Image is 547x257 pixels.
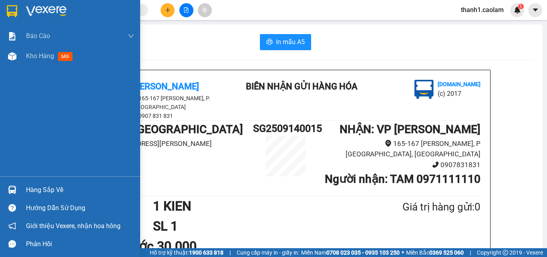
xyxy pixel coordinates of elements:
[406,248,464,257] span: Miền Bắc
[90,236,219,256] div: Chưa cước 30.000
[183,7,189,13] span: file-add
[503,250,508,255] span: copyright
[161,3,175,17] button: plus
[429,249,464,256] strong: 0369 525 060
[8,204,16,212] span: question-circle
[8,222,16,230] span: notification
[8,240,16,248] span: message
[438,89,481,99] li: (c) 2017
[10,52,45,89] b: [PERSON_NAME]
[189,249,223,256] strong: 1900 633 818
[90,138,253,149] li: [STREET_ADDRESS][PERSON_NAME]
[432,161,439,168] span: phone
[438,81,481,87] b: [DOMAIN_NAME]
[179,3,193,17] button: file-add
[454,5,510,15] span: thanh1.caolam
[470,248,471,257] span: |
[253,121,318,136] h1: SG2509140015
[246,81,358,91] b: BIÊN NHẬN GỬI HÀNG HÓA
[364,199,481,215] div: Giá trị hàng gửi: 0
[528,3,542,17] button: caret-down
[58,52,72,61] span: mới
[514,6,521,14] img: icon-new-feature
[90,123,243,136] b: GỬI : VP [GEOGRAPHIC_DATA]
[260,34,311,50] button: printerIn mẫu A5
[26,202,134,214] div: Hướng dẫn sử dụng
[318,138,481,160] li: 165-167 [PERSON_NAME], P [GEOGRAPHIC_DATA], [GEOGRAPHIC_DATA]
[276,37,305,47] span: In mẫu A5
[518,4,524,9] sup: 1
[132,81,199,91] b: [PERSON_NAME]
[153,196,364,216] h1: 1 KIEN
[67,30,110,37] b: [DOMAIN_NAME]
[8,52,16,61] img: warehouse-icon
[153,216,364,236] h1: SL 1
[8,186,16,194] img: warehouse-icon
[90,94,235,111] li: 165-167 [PERSON_NAME], P. [GEOGRAPHIC_DATA]
[385,140,392,147] span: environment
[301,248,400,257] span: Miền Nam
[90,111,235,120] li: 0907 831 831
[237,248,299,257] span: Cung cấp máy in - giấy in:
[519,4,522,9] span: 1
[67,38,110,48] li: (c) 2017
[202,7,207,13] span: aim
[229,248,231,257] span: |
[26,184,134,196] div: Hàng sắp về
[26,221,121,231] span: Giới thiệu Vexere, nhận hoa hồng
[7,5,17,17] img: logo-vxr
[128,33,134,39] span: down
[198,3,212,17] button: aim
[326,249,400,256] strong: 0708 023 035 - 0935 103 250
[52,12,77,77] b: BIÊN NHẬN GỬI HÀNG HÓA
[402,251,404,254] span: ⚪️
[26,52,54,60] span: Kho hàng
[8,32,16,40] img: solution-icon
[26,31,50,41] span: Báo cáo
[532,6,539,14] span: caret-down
[150,248,223,257] span: Hỗ trợ kỹ thuật:
[90,149,253,160] li: 0903711411
[340,123,481,136] b: NHẬN : VP [PERSON_NAME]
[165,7,171,13] span: plus
[266,38,273,46] span: printer
[325,172,481,186] b: Người nhận : TAM 0971111110
[318,160,481,170] li: 0907831831
[26,238,134,250] div: Phản hồi
[414,80,434,99] img: logo.jpg
[87,10,106,29] img: logo.jpg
